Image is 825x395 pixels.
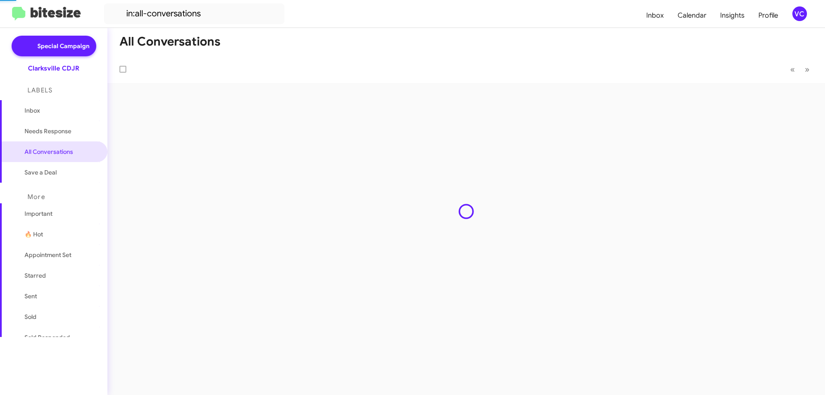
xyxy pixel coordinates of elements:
h1: All Conversations [119,35,220,49]
span: » [805,64,810,75]
span: Important [24,209,98,218]
span: Sent [24,292,37,300]
button: Previous [785,61,800,78]
span: Sold Responded [24,333,70,342]
a: Profile [752,3,785,28]
span: Needs Response [24,127,98,135]
span: More [27,193,45,201]
a: Insights [713,3,752,28]
span: Labels [27,86,52,94]
div: Clarksville CDJR [28,64,79,73]
span: Appointment Set [24,251,71,259]
span: « [790,64,795,75]
span: Special Campaign [37,42,89,50]
a: Calendar [671,3,713,28]
input: Search [104,3,284,24]
button: Next [800,61,815,78]
span: All Conversations [24,147,73,156]
span: Starred [24,271,46,280]
a: Inbox [639,3,671,28]
a: Special Campaign [12,36,96,56]
span: Inbox [24,106,98,115]
span: Save a Deal [24,168,57,177]
nav: Page navigation example [785,61,815,78]
span: Sold [24,312,37,321]
span: 🔥 Hot [24,230,43,239]
button: VC [785,6,816,21]
div: VC [792,6,807,21]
